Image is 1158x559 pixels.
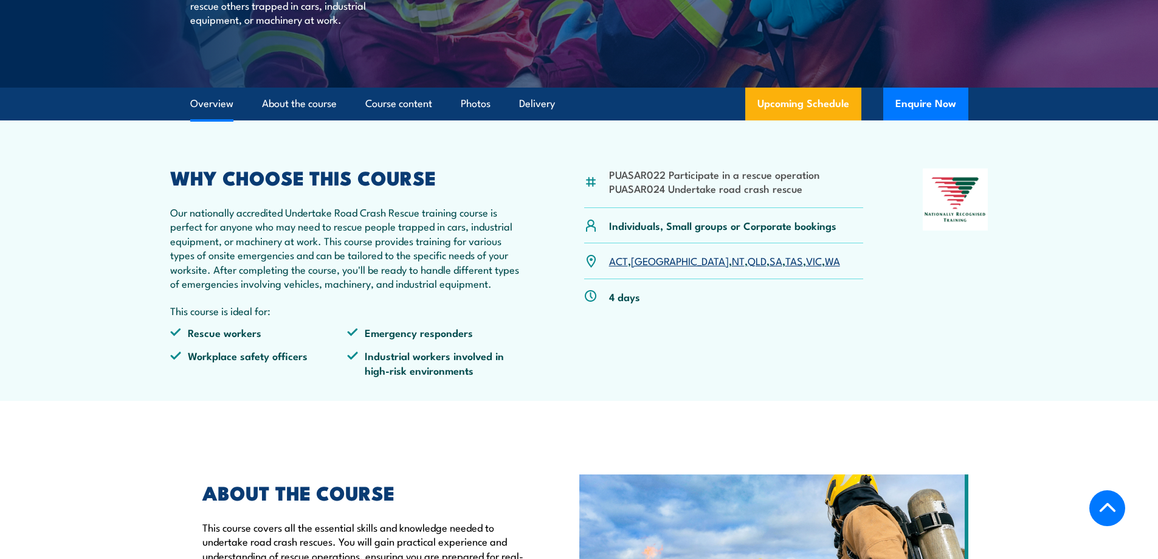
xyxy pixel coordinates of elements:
a: TAS [785,253,803,268]
h2: WHY CHOOSE THIS COURSE [170,168,525,186]
p: Individuals, Small groups or Corporate bookings [609,218,836,232]
li: Emergency responders [347,325,525,339]
li: Rescue workers [170,325,348,339]
img: Nationally Recognised Training logo. [923,168,988,231]
a: About the course [262,88,337,120]
li: PUASAR022 Participate in a rescue operation [609,167,819,181]
p: , , , , , , , [609,254,840,268]
a: [GEOGRAPHIC_DATA] [631,253,729,268]
a: NT [732,253,745,268]
h2: ABOUT THE COURSE [202,484,523,501]
a: Overview [190,88,233,120]
a: QLD [748,253,767,268]
p: 4 days [609,290,640,304]
a: WA [825,253,840,268]
a: ACT [609,253,628,268]
a: VIC [806,253,822,268]
li: PUASAR024 Undertake road crash rescue [609,181,819,195]
a: Delivery [519,88,555,120]
button: Enquire Now [883,88,968,120]
p: This course is ideal for: [170,304,525,318]
a: Photos [461,88,491,120]
li: Workplace safety officers [170,349,348,377]
p: Our nationally accredited Undertake Road Crash Rescue training course is perfect for anyone who m... [170,205,525,290]
a: Upcoming Schedule [745,88,861,120]
li: Industrial workers involved in high-risk environments [347,349,525,377]
a: SA [770,253,782,268]
a: Course content [365,88,432,120]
